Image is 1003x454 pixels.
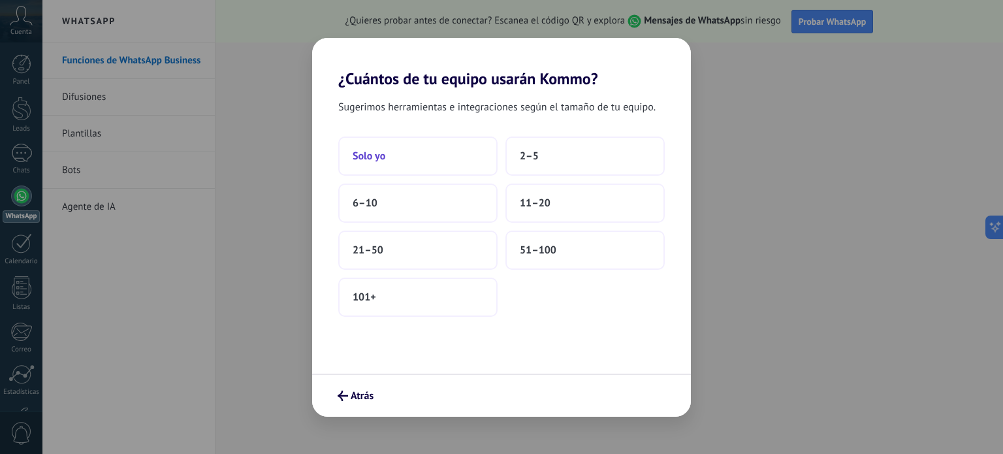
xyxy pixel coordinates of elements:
[520,150,539,163] span: 2–5
[312,38,691,88] h2: ¿Cuántos de tu equipo usarán Kommo?
[505,137,665,176] button: 2–5
[505,231,665,270] button: 51–100
[338,184,498,223] button: 6–10
[353,244,383,257] span: 21–50
[505,184,665,223] button: 11–20
[353,291,376,304] span: 101+
[353,150,385,163] span: Solo yo
[338,278,498,317] button: 101+
[332,385,379,407] button: Atrás
[338,231,498,270] button: 21–50
[338,137,498,176] button: Solo yo
[520,244,556,257] span: 51–100
[351,391,374,400] span: Atrás
[520,197,550,210] span: 11–20
[353,197,377,210] span: 6–10
[338,99,656,116] span: Sugerimos herramientas e integraciones según el tamaño de tu equipo.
